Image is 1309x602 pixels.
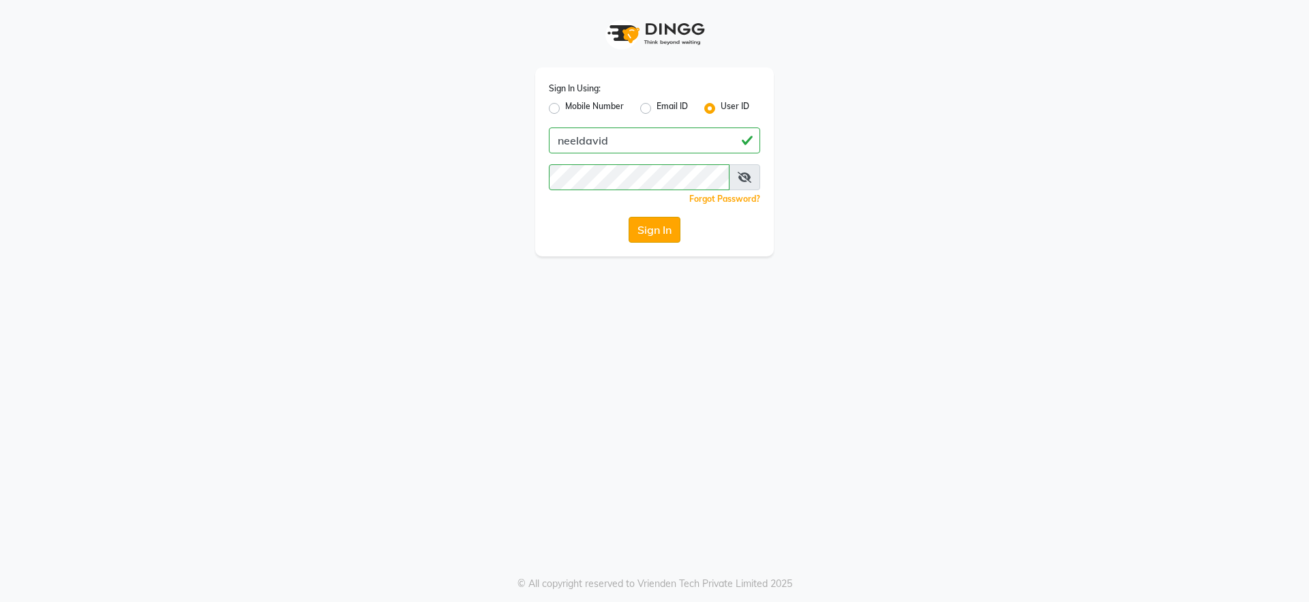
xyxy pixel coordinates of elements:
label: Sign In Using: [549,82,601,95]
button: Sign In [629,217,680,243]
a: Forgot Password? [689,194,760,204]
label: Mobile Number [565,100,624,117]
label: User ID [721,100,749,117]
img: logo1.svg [600,14,709,54]
label: Email ID [657,100,688,117]
input: Username [549,164,729,190]
input: Username [549,127,760,153]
